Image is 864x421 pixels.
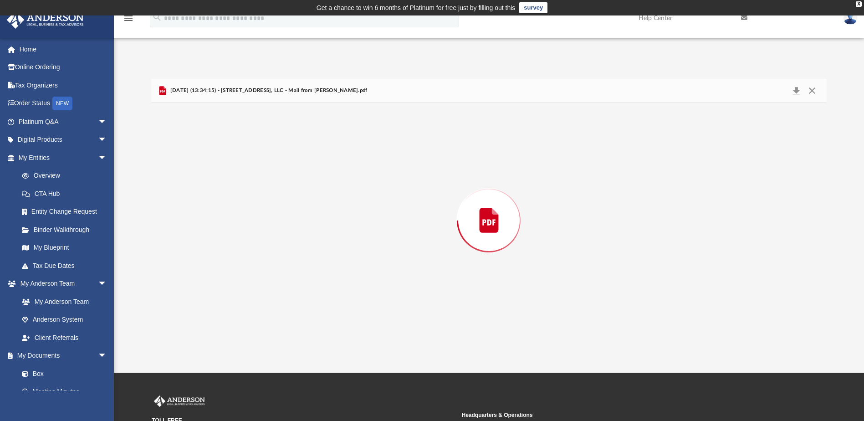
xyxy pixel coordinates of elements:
[13,257,121,275] a: Tax Due Dates
[6,275,116,293] a: My Anderson Teamarrow_drop_down
[6,58,121,77] a: Online Ordering
[98,275,116,293] span: arrow_drop_down
[152,12,162,22] i: search
[788,84,804,97] button: Download
[13,185,121,203] a: CTA Hub
[856,1,862,7] div: close
[13,383,116,401] a: Meeting Minutes
[168,87,367,95] span: [DATE] (13:34:15) - [STREET_ADDRESS], LLC - Mail from [PERSON_NAME].pdf
[152,395,207,407] img: Anderson Advisors Platinum Portal
[6,76,121,94] a: Tax Organizers
[462,411,765,419] small: Headquarters & Operations
[804,84,820,97] button: Close
[13,329,116,347] a: Client Referrals
[13,167,121,185] a: Overview
[13,293,112,311] a: My Anderson Team
[151,79,826,338] div: Preview
[519,2,547,13] a: survey
[6,113,121,131] a: Platinum Q&Aarrow_drop_down
[123,17,134,24] a: menu
[13,311,116,329] a: Anderson System
[13,203,121,221] a: Entity Change Request
[6,149,121,167] a: My Entitiesarrow_drop_down
[13,365,112,383] a: Box
[98,347,116,365] span: arrow_drop_down
[123,13,134,24] i: menu
[317,2,516,13] div: Get a chance to win 6 months of Platinum for free just by filling out this
[4,11,87,29] img: Anderson Advisors Platinum Portal
[6,40,121,58] a: Home
[6,347,116,365] a: My Documentsarrow_drop_down
[98,131,116,149] span: arrow_drop_down
[844,11,857,25] img: User Pic
[13,239,116,257] a: My Blueprint
[13,221,121,239] a: Binder Walkthrough
[6,131,121,149] a: Digital Productsarrow_drop_down
[52,97,72,110] div: NEW
[98,113,116,131] span: arrow_drop_down
[6,94,121,113] a: Order StatusNEW
[98,149,116,167] span: arrow_drop_down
